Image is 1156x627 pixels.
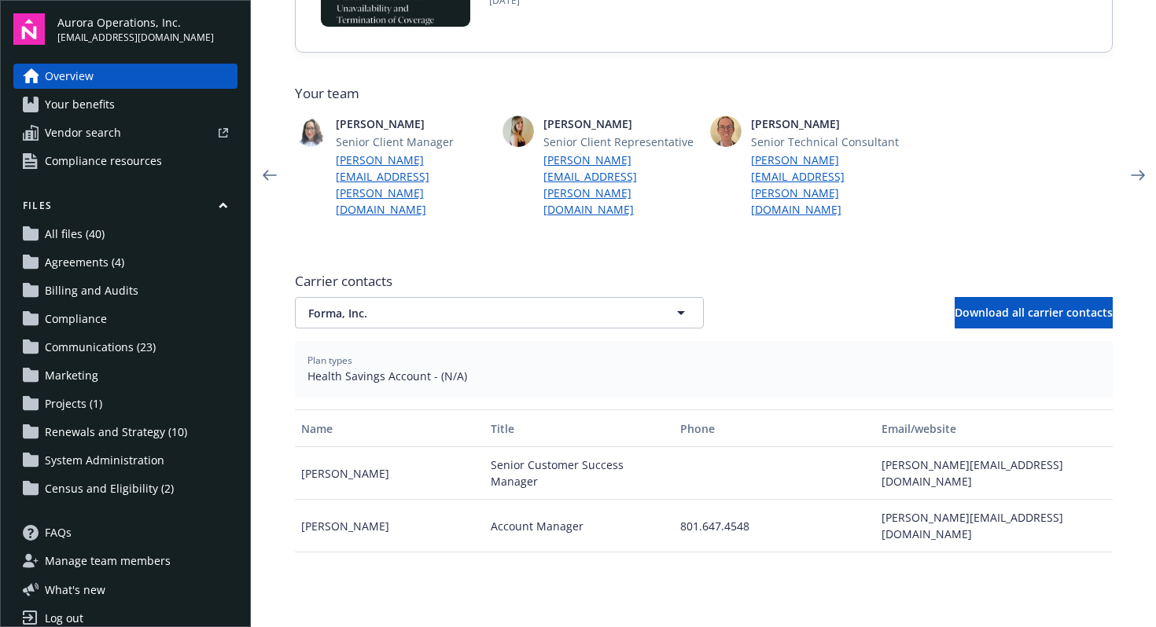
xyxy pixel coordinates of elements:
a: Your benefits [13,92,237,117]
span: Census and Eligibility (2) [45,476,174,501]
div: [PERSON_NAME][EMAIL_ADDRESS][DOMAIN_NAME] [875,500,1112,552]
img: photo [710,115,742,147]
a: Manage team members [13,548,237,574]
div: Name [301,420,478,437]
span: Marketing [45,363,98,388]
span: Manage team members [45,548,171,574]
img: photo [503,115,534,147]
div: [PERSON_NAME][EMAIL_ADDRESS][DOMAIN_NAME] [875,447,1112,500]
span: All files (40) [45,222,105,247]
button: Download all carrier contacts [955,297,1113,328]
button: Files [13,199,237,218]
span: Plan types [307,354,1100,368]
span: Overview [45,64,94,89]
span: Senior Client Representative [543,134,698,150]
button: Aurora Operations, Inc.[EMAIL_ADDRESS][DOMAIN_NAME] [57,13,237,45]
button: What's new [13,581,131,598]
div: Phone [680,420,869,437]
span: Aurora Operations, Inc. [57,14,214,31]
span: [PERSON_NAME] [751,115,905,132]
a: [PERSON_NAME][EMAIL_ADDRESS][PERSON_NAME][DOMAIN_NAME] [751,152,905,218]
span: [PERSON_NAME] [543,115,698,132]
img: photo [295,115,326,147]
span: Vendor search [45,120,121,145]
span: Projects (1) [45,391,102,416]
a: Vendor search [13,120,237,145]
a: Next [1125,163,1150,188]
a: Billing and Audits [13,278,237,303]
span: Agreements (4) [45,250,124,275]
a: Census and Eligibility (2) [13,476,237,501]
a: Renewals and Strategy (10) [13,420,237,445]
span: FAQs [45,520,72,545]
a: Projects (1) [13,391,237,416]
span: Your benefits [45,92,115,117]
span: Billing and Audits [45,278,138,303]
span: Download all carrier contacts [955,305,1113,320]
span: Renewals and Strategy (10) [45,420,187,445]
span: System Administration [45,448,164,473]
div: Senior Customer Success Manager [484,447,674,500]
span: What ' s new [45,581,105,598]
a: All files (40) [13,222,237,247]
a: Overview [13,64,237,89]
span: Carrier contacts [295,272,1113,291]
a: Compliance resources [13,148,237,174]
span: Senior Technical Consultant [751,134,905,150]
span: Forma, Inc. [308,305,635,321]
span: [EMAIL_ADDRESS][DOMAIN_NAME] [57,31,214,45]
button: Forma, Inc. [295,297,704,328]
a: Communications (23) [13,335,237,360]
button: Email/website [875,409,1112,447]
a: [PERSON_NAME][EMAIL_ADDRESS][PERSON_NAME][DOMAIN_NAME] [543,152,698,218]
div: Email/website [882,420,1106,437]
div: Title [491,420,668,437]
a: Compliance [13,306,237,332]
a: Agreements (4) [13,250,237,275]
a: System Administration [13,448,237,473]
span: Senior Client Manager [336,134,490,150]
a: Previous [257,163,282,188]
div: [PERSON_NAME] [295,500,484,552]
button: Title [484,409,674,447]
span: Your team [295,84,1113,103]
div: [PERSON_NAME] [295,447,484,500]
a: Marketing [13,363,237,388]
span: Communications (23) [45,335,156,360]
button: Phone [674,409,875,447]
div: 801.647.4548 [674,500,875,552]
button: Name [295,409,484,447]
span: Compliance [45,306,107,332]
div: Account Manager [484,500,674,552]
a: FAQs [13,520,237,545]
span: Compliance resources [45,148,162,174]
a: [PERSON_NAME][EMAIL_ADDRESS][PERSON_NAME][DOMAIN_NAME] [336,152,490,218]
span: [PERSON_NAME] [336,115,490,132]
span: Health Savings Account - (N/A) [307,368,1100,384]
img: navigator-logo.svg [13,13,45,45]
